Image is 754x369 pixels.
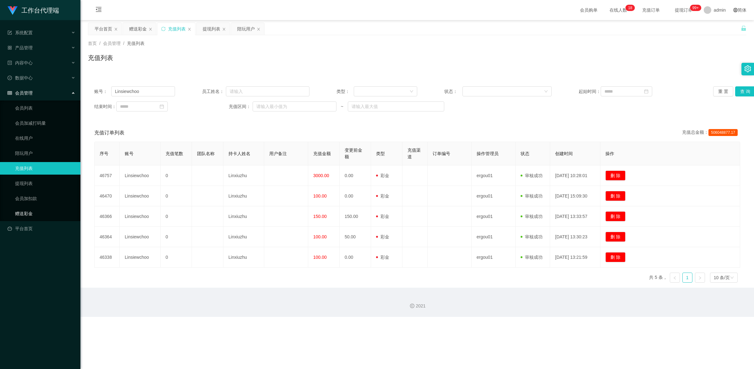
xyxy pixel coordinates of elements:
td: 0.00 [340,166,371,186]
input: 请输入最大值 [348,101,444,111]
td: 46366 [95,206,120,227]
td: 46757 [95,166,120,186]
span: 起始时间： [579,88,601,95]
li: 下一页 [695,273,705,283]
span: 结束时间： [94,103,116,110]
span: 审核成功 [521,214,543,219]
img: logo.9652507e.png [8,6,18,15]
td: 0 [161,206,192,227]
td: Linsiewchoo [120,186,161,206]
p: 8 [630,5,632,11]
a: 赠送彩金 [15,207,75,220]
i: 图标: appstore-o [8,46,12,50]
a: 会员加减打码量 [15,117,75,129]
td: 46470 [95,186,120,206]
li: 共 5 条， [649,273,667,283]
a: 图标: dashboard平台首页 [8,222,75,235]
span: 充值列表 [127,41,145,46]
input: 请输入最小值为 [253,101,336,111]
span: 类型 [376,151,385,156]
span: 充值笔数 [166,151,183,156]
td: ergou01 [472,206,516,227]
a: 工作台代理端 [8,8,59,13]
td: [DATE] 13:33:57 [550,206,600,227]
span: 首页 [88,41,97,46]
span: / [99,41,101,46]
div: 陪玩用户 [237,23,255,35]
span: 150.00 [313,214,327,219]
i: 图标: left [673,276,677,280]
i: 图标: sync [161,27,166,31]
i: 图标: close [114,27,118,31]
div: 2021 [85,303,749,309]
span: 审核成功 [521,173,543,178]
td: 46364 [95,227,120,247]
sup: 18 [626,5,635,11]
span: 审核成功 [521,193,543,198]
button: 删 除 [605,191,626,201]
a: 1 [683,273,692,282]
span: 彩金 [376,234,389,239]
button: 删 除 [605,232,626,242]
td: ergou01 [472,247,516,268]
i: 图标: menu-fold [88,0,109,20]
td: 0 [161,186,192,206]
td: 50.00 [340,227,371,247]
span: 506048877.17 [708,129,738,136]
button: 重 置 [713,86,733,96]
span: 员工姓名： [202,88,226,95]
span: 彩金 [376,214,389,219]
i: 图标: down [544,90,548,94]
span: / [123,41,124,46]
p: 1 [628,5,630,11]
div: 提现列表 [203,23,220,35]
span: 操作 [605,151,614,156]
i: 图标: check-circle-o [8,76,12,80]
td: 46338 [95,247,120,268]
span: 状态： [444,88,462,95]
span: 审核成功 [521,234,543,239]
span: 彩金 [376,193,389,198]
a: 在线用户 [15,132,75,144]
div: 10 条/页 [714,273,730,282]
button: 删 除 [605,211,626,221]
div: 赠送彩金 [129,23,147,35]
span: 订单编号 [433,151,450,156]
sup: 1069 [690,5,701,11]
span: 100.00 [313,234,327,239]
span: 彩金 [376,173,389,178]
i: 图标: calendar [644,89,648,94]
div: 充值总金额： [682,129,740,137]
span: 团队名称 [197,151,215,156]
td: [DATE] 13:30:23 [550,227,600,247]
td: [DATE] 15:09:30 [550,186,600,206]
button: 删 除 [605,171,626,181]
span: 创建时间 [555,151,573,156]
div: 平台首页 [95,23,112,35]
i: 图标: global [733,8,738,12]
span: 账号： [94,88,111,95]
span: 彩金 [376,255,389,260]
a: 充值列表 [15,162,75,175]
li: 上一页 [670,273,680,283]
span: 产品管理 [8,45,33,50]
td: ergou01 [472,166,516,186]
span: 会员管理 [103,41,121,46]
i: 图标: down [730,276,734,280]
td: ergou01 [472,227,516,247]
span: 充值金额 [313,151,331,156]
td: 0 [161,227,192,247]
span: 数据中心 [8,75,33,80]
i: 图标: close [149,27,152,31]
h1: 工作台代理端 [21,0,59,20]
td: [DATE] 10:28:01 [550,166,600,186]
span: 序号 [100,151,108,156]
td: 0 [161,166,192,186]
span: 充值订单列表 [94,129,124,137]
td: 0.00 [340,186,371,206]
a: 会员列表 [15,102,75,114]
td: Linsiewchoo [120,247,161,268]
a: 提现列表 [15,177,75,190]
i: 图标: form [8,30,12,35]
